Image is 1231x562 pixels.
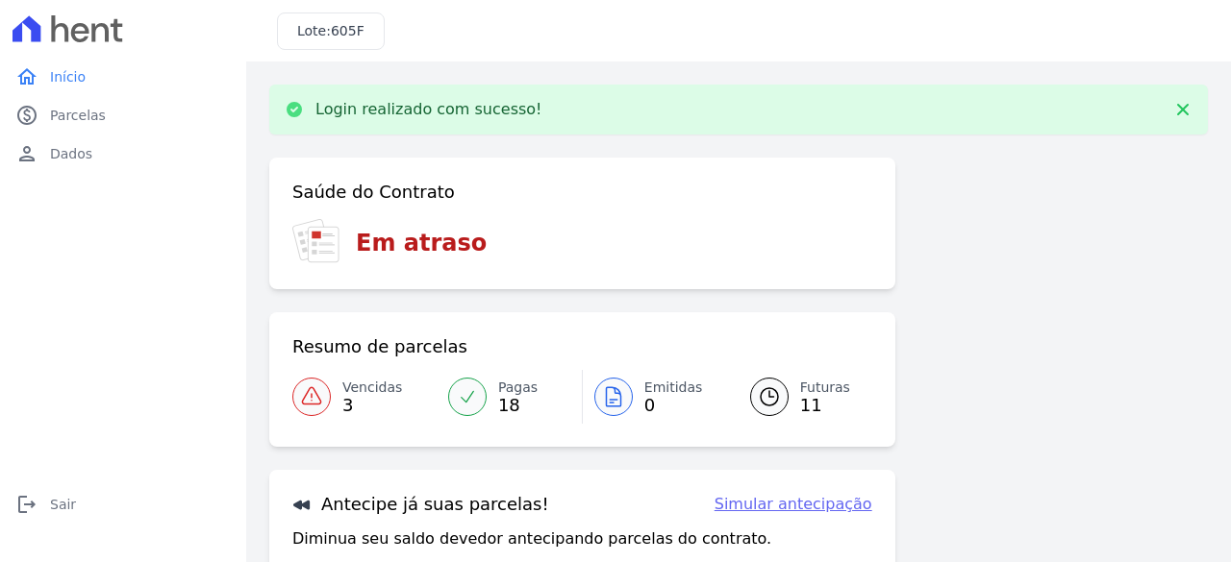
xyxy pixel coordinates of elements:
[331,23,364,38] span: 605F
[644,378,703,398] span: Emitidas
[292,527,771,550] p: Diminua seu saldo devedor antecipando parcelas do contrato.
[297,21,364,41] h3: Lote:
[498,378,538,398] span: Pagas
[15,65,38,88] i: home
[8,96,239,134] a: paidParcelas
[15,104,38,127] i: paid
[342,398,402,413] span: 3
[356,226,487,260] h3: Em atraso
[292,493,549,516] h3: Antecipe já suas parcelas!
[727,370,872,424] a: Futuras 11
[8,58,239,96] a: homeInício
[715,493,872,516] a: Simular antecipação
[315,100,542,119] p: Login realizado com sucesso!
[50,106,106,125] span: Parcelas
[50,495,76,514] span: Sair
[292,370,437,424] a: Vencidas 3
[583,370,727,424] a: Emitidas 0
[644,398,703,413] span: 0
[8,485,239,524] a: logoutSair
[498,398,538,413] span: 18
[50,144,92,163] span: Dados
[15,142,38,165] i: person
[8,134,239,173] a: personDados
[292,181,455,204] h3: Saúde do Contrato
[800,378,850,398] span: Futuras
[50,67,86,86] span: Início
[15,493,38,516] i: logout
[292,335,467,358] h3: Resumo de parcelas
[800,398,850,413] span: 11
[342,378,402,398] span: Vencidas
[437,370,582,424] a: Pagas 18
